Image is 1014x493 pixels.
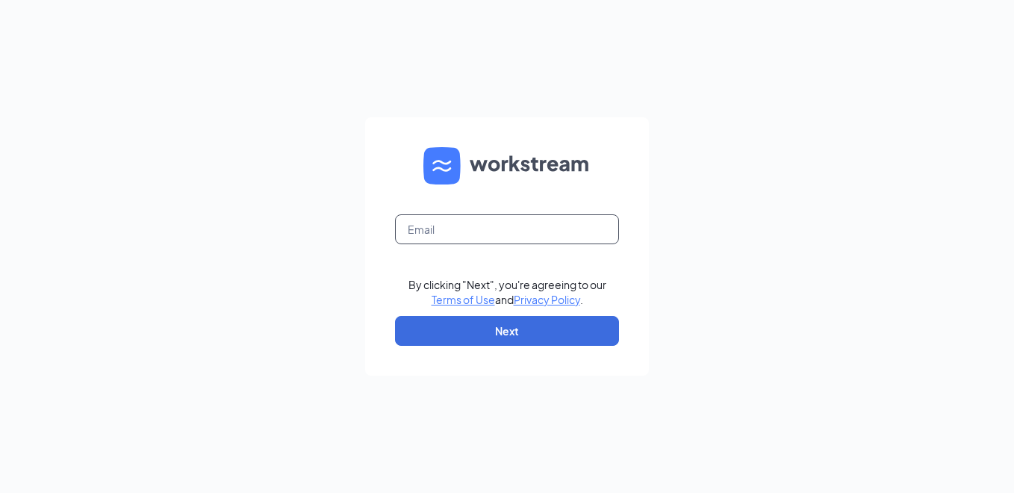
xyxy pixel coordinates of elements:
[432,293,495,306] a: Terms of Use
[408,277,606,307] div: By clicking "Next", you're agreeing to our and .
[514,293,580,306] a: Privacy Policy
[423,147,591,185] img: WS logo and Workstream text
[395,316,619,346] button: Next
[395,214,619,244] input: Email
